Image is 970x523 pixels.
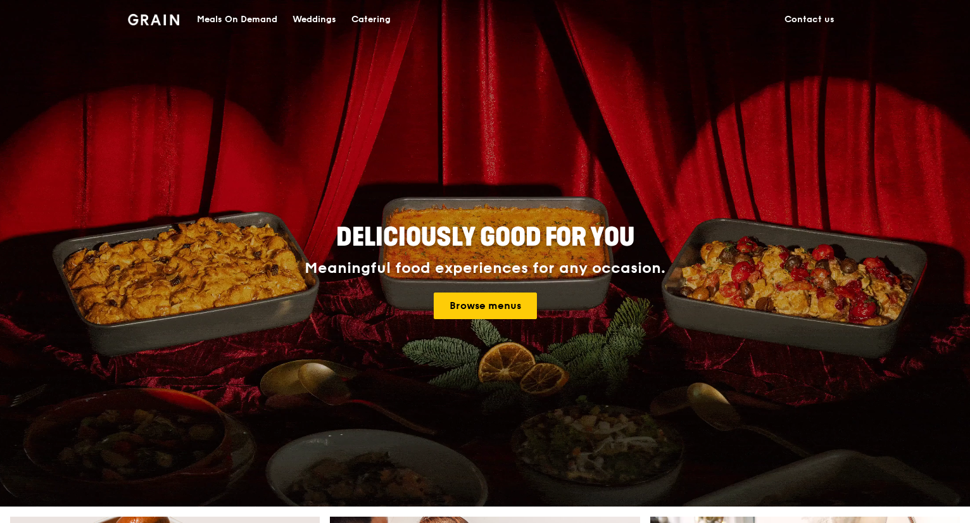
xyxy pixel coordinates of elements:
[344,1,398,39] a: Catering
[128,14,179,25] img: Grain
[351,1,391,39] div: Catering
[777,1,842,39] a: Contact us
[336,222,634,253] span: Deliciously good for you
[285,1,344,39] a: Weddings
[197,1,277,39] div: Meals On Demand
[434,293,537,319] a: Browse menus
[257,260,713,277] div: Meaningful food experiences for any occasion.
[293,1,336,39] div: Weddings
